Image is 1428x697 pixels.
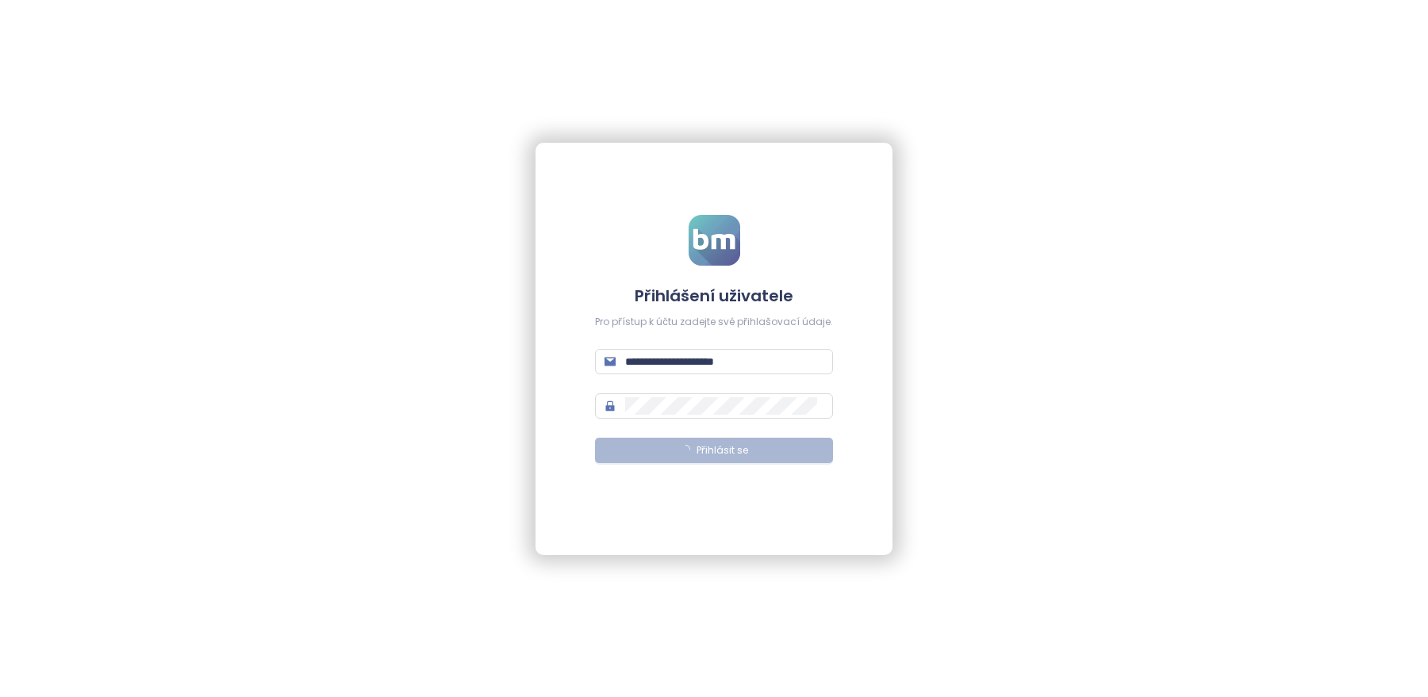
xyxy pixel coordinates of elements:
span: loading [681,445,690,454]
span: mail [605,356,616,367]
span: Přihlásit se [697,443,748,458]
img: logo [689,215,740,266]
h4: Přihlášení uživatele [595,285,833,307]
span: lock [605,400,616,412]
div: Pro přístup k účtu zadejte své přihlašovací údaje. [595,315,833,330]
button: Přihlásit se [595,438,833,463]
